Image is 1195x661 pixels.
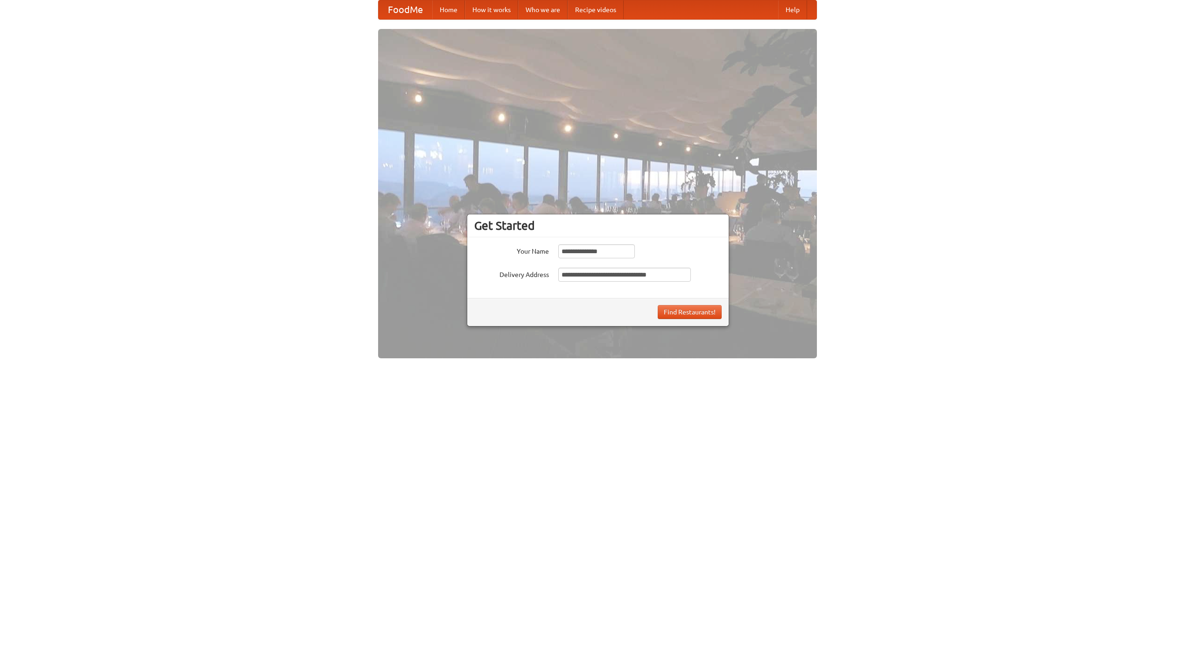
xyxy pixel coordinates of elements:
a: Home [432,0,465,19]
a: Recipe videos [568,0,624,19]
label: Delivery Address [474,268,549,279]
a: FoodMe [379,0,432,19]
label: Your Name [474,244,549,256]
a: Help [778,0,807,19]
h3: Get Started [474,219,722,233]
a: Who we are [518,0,568,19]
a: How it works [465,0,518,19]
button: Find Restaurants! [658,305,722,319]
